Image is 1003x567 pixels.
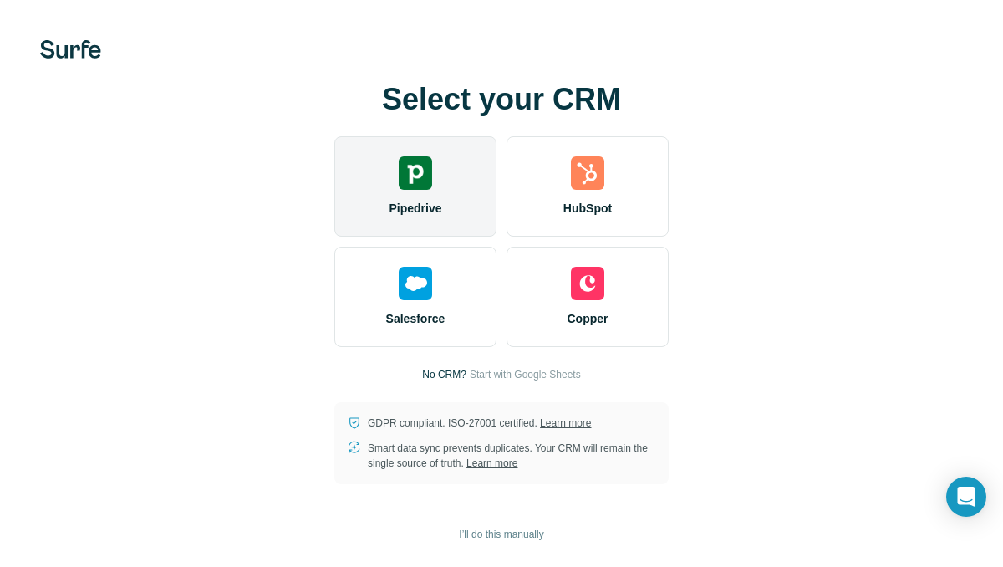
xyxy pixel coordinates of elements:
img: hubspot's logo [571,156,604,190]
a: Learn more [466,457,517,469]
img: Surfe's logo [40,40,101,59]
span: Pipedrive [389,200,441,217]
p: No CRM? [422,367,466,382]
img: copper's logo [571,267,604,300]
p: GDPR compliant. ISO-27001 certified. [368,416,591,431]
img: salesforce's logo [399,267,432,300]
span: Salesforce [386,310,445,327]
div: Open Intercom Messenger [946,477,986,517]
img: pipedrive's logo [399,156,432,190]
span: HubSpot [563,200,612,217]
span: I’ll do this manually [459,527,543,542]
span: Copper [568,310,608,327]
a: Learn more [540,417,591,429]
p: Smart data sync prevents duplicates. Your CRM will remain the single source of truth. [368,441,655,471]
h1: Select your CRM [334,83,669,116]
button: I’ll do this manually [447,522,555,547]
button: Start with Google Sheets [470,367,581,382]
